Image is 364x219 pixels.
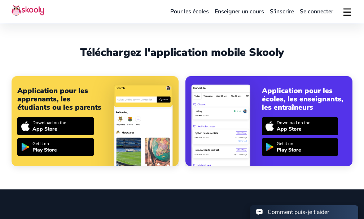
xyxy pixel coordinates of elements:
[266,143,274,151] img: icon-playstore
[277,141,301,146] div: Get it on
[17,87,102,111] div: Application pour les apprenants, les étudiants ou les parents
[262,138,338,156] a: Get it onPlay Store
[277,126,310,132] div: App Store
[262,87,347,111] div: Application pour les écoles, les enseignants, les entraîneurs
[266,121,274,131] img: icon-apple
[12,46,352,59] div: Téléchargez l'application mobile Skooly
[21,121,30,131] img: icon-apple
[12,5,44,16] img: Skooly
[277,120,310,126] div: Download on the
[191,84,250,203] img: App for schools, teachers, coaches
[17,117,94,135] a: Download on theApp Store
[297,6,336,17] a: Se connecter
[32,141,57,146] div: Get it on
[212,6,267,17] a: Enseigner un cours
[262,117,338,135] a: Download on theApp Store
[167,6,212,17] a: Pour les écoles
[342,5,352,17] button: menu outline
[114,84,173,203] img: App for learners, students or parents
[32,146,57,153] div: Play Store
[267,6,297,17] a: S'inscrire
[32,126,66,132] div: App Store
[21,143,30,151] img: icon-playstore
[32,120,66,126] div: Download on the
[17,138,94,156] a: Get it onPlay Store
[277,146,301,153] div: Play Store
